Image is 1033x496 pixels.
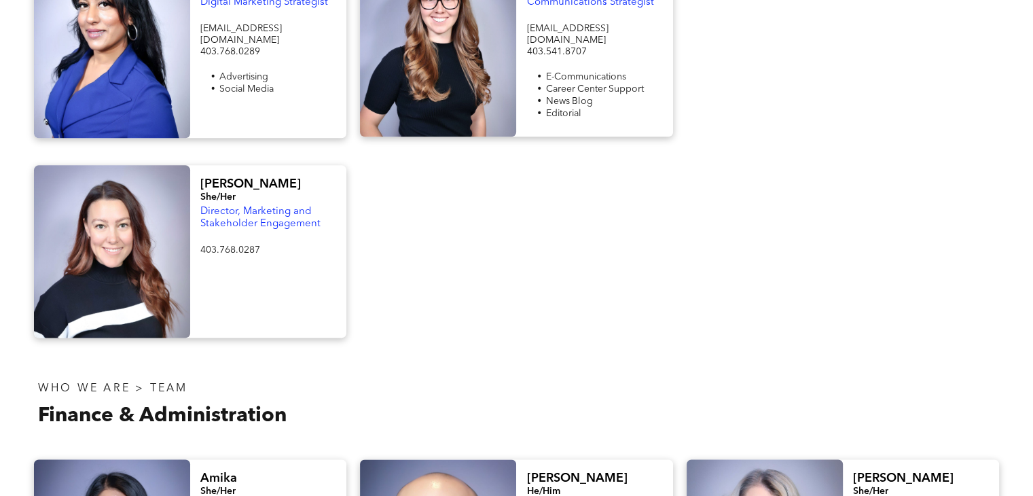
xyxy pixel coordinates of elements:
span: [PERSON_NAME] [526,472,627,484]
span: [EMAIL_ADDRESS][DOMAIN_NAME] [526,24,608,45]
span: Amika [200,472,237,484]
span: 403.541.8707 [526,47,586,56]
span: Director, Marketing and Stakeholder Engagement [200,207,321,229]
span: She/Her [200,192,236,202]
span: WHO WE ARE > TEAM [38,383,187,394]
span: [PERSON_NAME] [853,472,954,484]
span: Finance & Administration [38,406,287,426]
span: E-Communications [545,72,626,82]
span: Social Media [219,84,274,94]
span: She/Her [200,486,236,496]
span: She/Her [853,486,888,496]
span: 403.768.0287 [200,245,260,255]
span: Editorial [545,109,581,118]
span: [PERSON_NAME] [200,178,301,190]
span: Career Center Support [545,84,643,94]
span: [EMAIL_ADDRESS][DOMAIN_NAME] 403.768.0289 [200,24,282,56]
span: Advertising [219,72,268,82]
span: News Blog [545,96,592,106]
span: He/Him [526,486,560,496]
